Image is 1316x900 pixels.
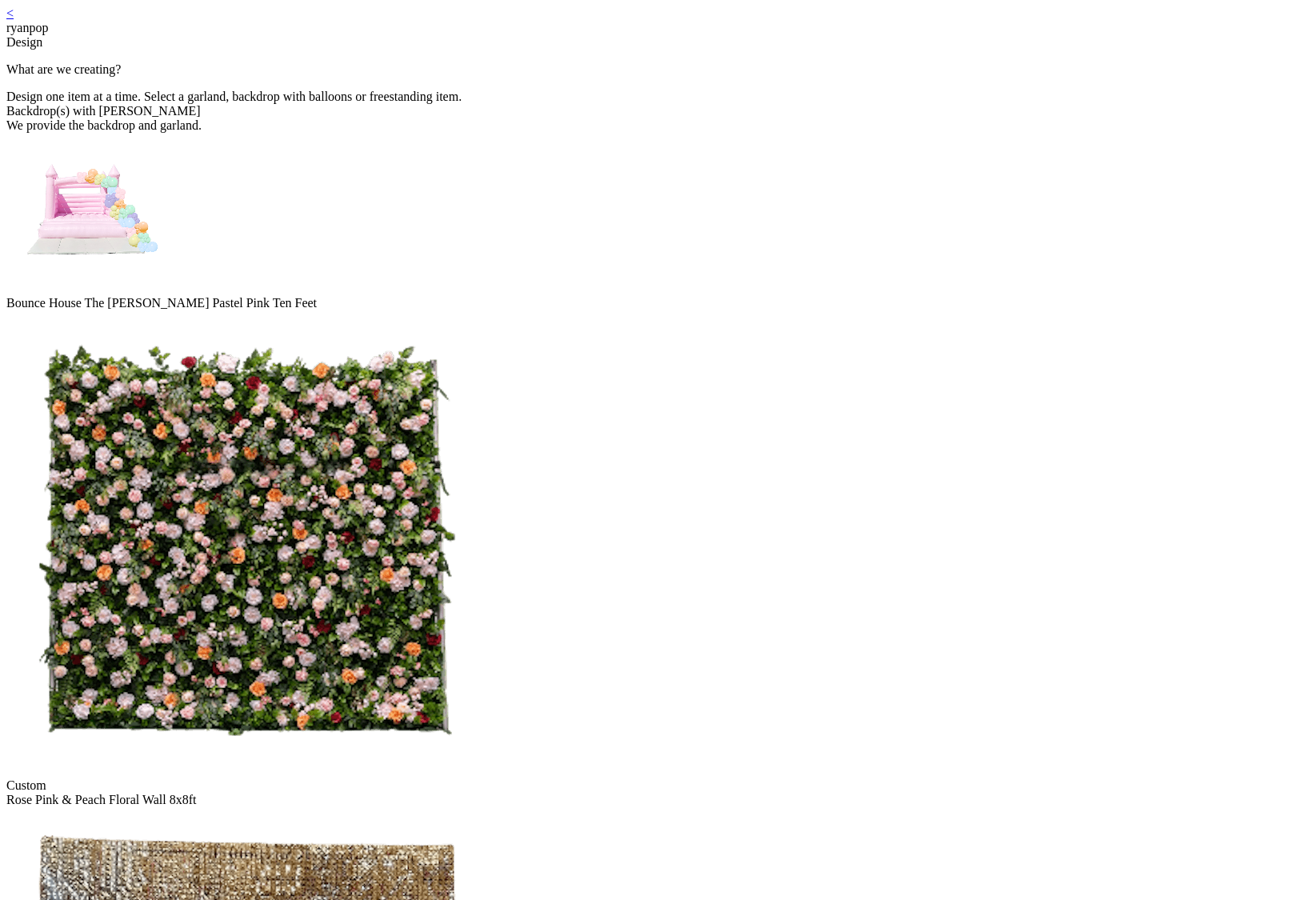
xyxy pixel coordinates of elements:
div: Backdrop(s) with [PERSON_NAME] [6,104,1310,118]
a: < [6,6,14,20]
div: Custom [6,778,1310,793]
img: BKD, 3 Sizes, Bounce House The Kay Pastel Pink Ten Feet [6,133,166,293]
div: Design one item at a time. Select a garland, backdrop with balloons or freestanding item. [6,90,1310,104]
div: ryanpop [6,21,1310,35]
p: What are we creating? [6,62,1310,77]
div: We provide the backdrop and garland. [6,118,1310,133]
div: Design [6,35,1310,50]
img: Rose Pink & Peach Floral Wall 8x8ft [6,310,486,775]
div: Rose Pink & Peach Floral Wall 8x8ft [6,793,1310,807]
span: Bounce House The [PERSON_NAME] Pastel Pink Ten Feet [6,296,317,310]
